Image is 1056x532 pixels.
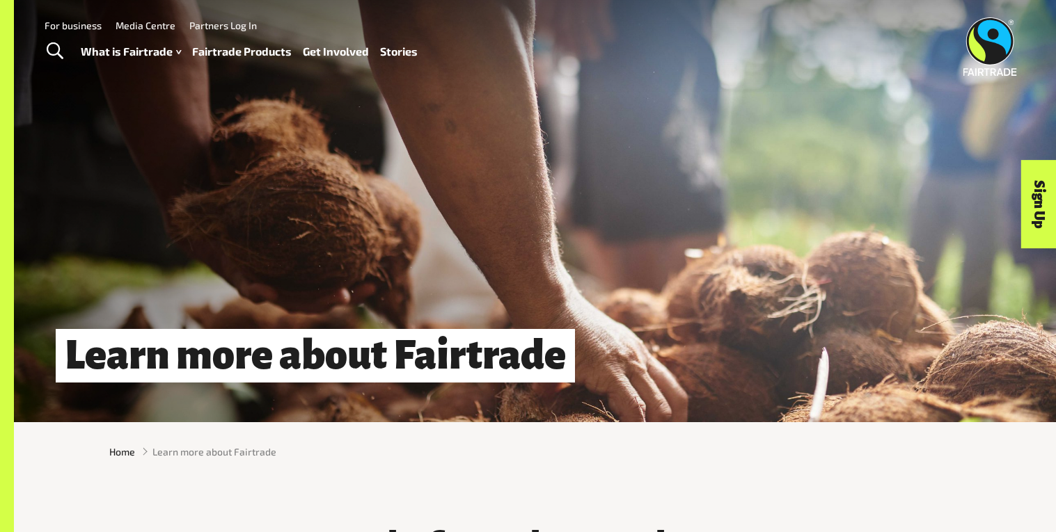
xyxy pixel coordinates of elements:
[963,17,1017,76] img: Fairtrade Australia New Zealand logo
[81,42,181,62] a: What is Fairtrade
[109,444,135,459] a: Home
[38,34,72,69] a: Toggle Search
[116,19,175,31] a: Media Centre
[380,42,418,62] a: Stories
[152,444,276,459] span: Learn more about Fairtrade
[56,329,575,382] h1: Learn more about Fairtrade
[189,19,257,31] a: Partners Log In
[192,42,292,62] a: Fairtrade Products
[45,19,102,31] a: For business
[303,42,369,62] a: Get Involved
